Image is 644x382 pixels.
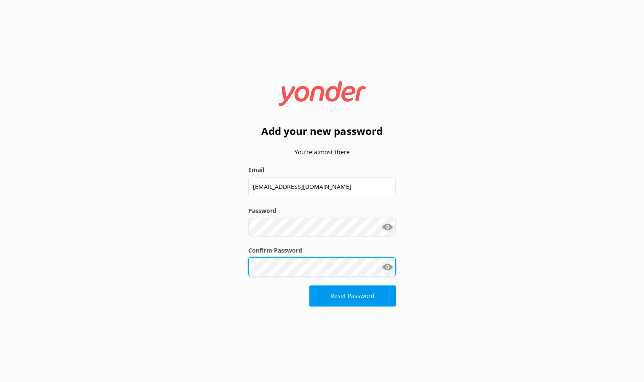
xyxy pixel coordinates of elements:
[248,165,396,175] label: Email
[248,177,396,196] input: user@emailaddress.com
[379,258,396,275] button: Show password
[248,148,396,157] p: You're almost there
[309,285,396,307] button: Reset Password
[248,123,396,139] h2: Add your new password
[248,246,396,255] label: Confirm Password
[248,206,396,215] label: Password
[379,219,396,236] button: Show password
